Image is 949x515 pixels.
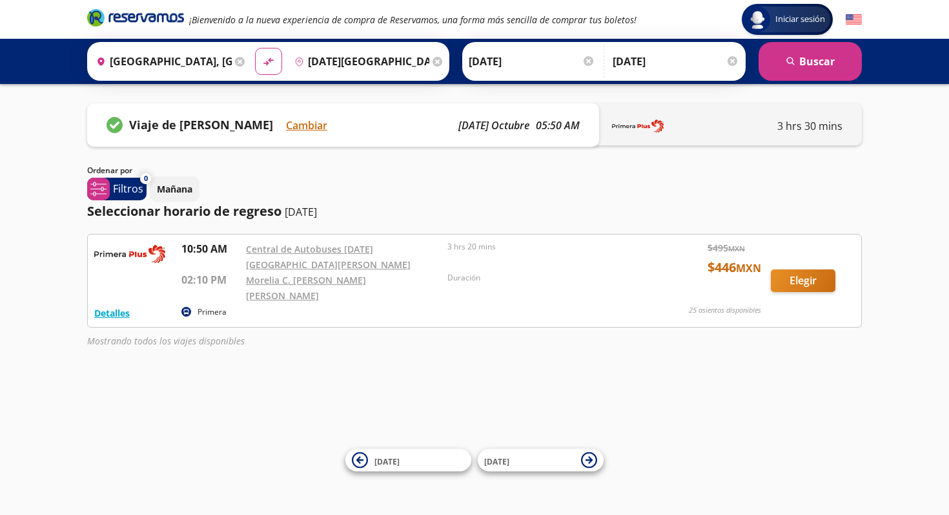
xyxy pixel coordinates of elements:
p: [DATE] octubre [458,118,529,133]
p: [DATE] [285,204,317,220]
button: Cambiar [286,118,327,133]
p: 25 asientos disponibles [689,305,761,316]
p: 10:50 AM [181,241,240,257]
p: Duración [447,272,642,284]
p: Ordenar por [87,165,132,176]
em: Mostrando todos los viajes disponibles [87,335,245,347]
button: English [846,12,862,28]
button: Buscar [759,42,862,81]
p: Viaje de [PERSON_NAME] [129,116,273,134]
button: Mañana [150,176,199,202]
i: Brand Logo [87,8,184,27]
p: 02:10 PM [181,272,240,288]
input: Opcional [613,45,739,78]
em: ¡Bienvenido a la nueva experiencia de compra de Reservamos, una forma más sencilla de comprar tus... [189,14,637,26]
small: MXN [728,244,745,253]
input: Elegir Fecha [469,45,595,78]
img: LINENAME [612,116,664,136]
span: [DATE] [374,456,400,467]
input: Buscar Destino [289,45,430,78]
button: Elegir [771,269,835,292]
p: Filtros [113,181,143,196]
span: Iniciar sesión [770,13,830,26]
p: Seleccionar horario de regreso [87,202,281,221]
p: Mañana [157,182,192,196]
button: [DATE] [478,449,604,472]
p: Primera [198,306,227,318]
button: Detalles [94,306,130,320]
a: Central de Autobuses [DATE][GEOGRAPHIC_DATA][PERSON_NAME] [246,243,411,271]
button: 0Filtros [87,178,147,200]
span: [DATE] [484,456,509,467]
span: $ 495 [708,241,745,255]
a: Morelia C. [PERSON_NAME] [PERSON_NAME] [246,274,366,302]
span: $ 446 [708,258,761,277]
button: [DATE] [345,449,471,472]
p: 3 hrs 20 mins [447,241,642,253]
input: Buscar Origen [91,45,232,78]
a: Brand Logo [87,8,184,31]
p: 05:50 AM [536,118,580,133]
small: MXN [736,261,761,275]
span: 0 [144,173,148,184]
p: 3 hrs 30 mins [777,118,842,134]
img: RESERVAMOS [94,241,165,267]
